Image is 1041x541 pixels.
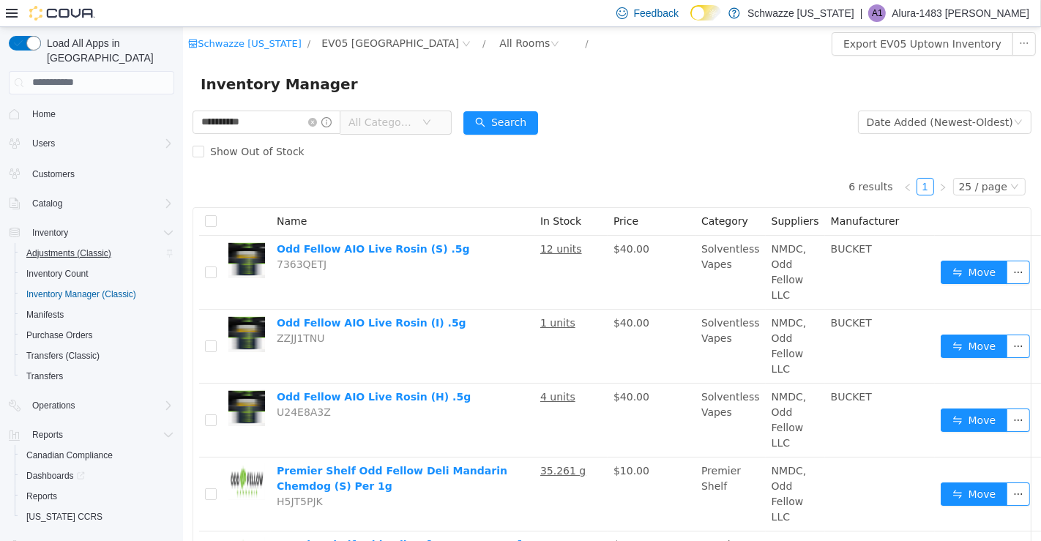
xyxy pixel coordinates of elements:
button: Reports [15,486,180,507]
span: Category [518,188,565,200]
span: Adjustments (Classic) [26,247,111,259]
span: Washington CCRS [20,508,174,526]
span: $40.00 [430,364,466,376]
a: Canadian Compliance [20,447,119,464]
a: Manifests [20,306,70,324]
span: Feedback [634,6,679,20]
span: Transfers (Classic) [20,347,174,365]
i: icon: close-circle [367,12,376,21]
u: 4 units [357,364,392,376]
span: Manufacturer [648,188,717,200]
a: Purchase Orders [20,327,99,344]
span: Purchase Orders [20,327,174,344]
button: icon: ellipsis [824,307,847,331]
button: icon: ellipsis [824,455,847,479]
span: BUCKET [648,290,689,302]
button: Operations [3,395,180,416]
span: Customers [26,164,174,182]
button: icon: swapMove [758,234,825,257]
span: ZZJJ1TNU [94,305,142,317]
span: Dashboards [20,467,174,485]
span: Transfers [20,367,174,385]
button: Home [3,103,180,124]
span: [US_STATE] CCRS [26,511,102,523]
a: Transfers (Classic) [20,347,105,365]
button: Users [26,135,61,152]
span: Inventory Count [20,265,174,283]
i: icon: down [239,91,248,101]
button: Inventory [3,223,180,243]
span: Canadian Compliance [20,447,174,464]
span: Canadian Compliance [26,449,113,461]
div: 25 / page [776,152,824,168]
img: Premier Shelf Odd Fellow Deli Mandarin Chemdog (S) Per 1g hero shot [45,436,82,473]
span: Operations [32,400,75,411]
a: Customers [26,165,81,183]
span: $40.00 [430,290,466,302]
button: Reports [26,426,69,444]
span: NMDC, Odd Fellow LLC [589,216,624,274]
span: Inventory [26,224,174,242]
span: Users [32,138,55,149]
li: Previous Page [716,151,734,168]
a: Home [26,105,61,123]
span: Home [26,105,174,123]
button: Canadian Compliance [15,445,180,466]
span: Catalog [32,198,62,209]
button: Transfers [15,366,180,387]
button: [US_STATE] CCRS [15,507,180,527]
u: 12 units [357,216,399,228]
span: NMDC, Odd Fellow LLC [589,364,624,422]
i: icon: close-circle [279,12,288,21]
span: EV05 Uptown [138,8,276,24]
span: / [299,11,302,22]
button: Operations [26,397,81,414]
td: Premier Shelf [512,430,583,504]
button: Inventory Manager (Classic) [15,284,180,305]
span: Dark Mode [690,20,691,21]
span: / [402,11,405,22]
button: Catalog [3,193,180,214]
td: Solventless Vapes [512,209,583,283]
button: icon: ellipsis [824,234,847,257]
u: 35.261 g [357,438,403,449]
span: NMDC, Odd Fellow LLC [589,438,624,496]
div: All Rooms [316,5,367,27]
a: [US_STATE] CCRS [20,508,108,526]
span: $10.00 [430,438,466,449]
a: 1 [734,152,750,168]
button: Export EV05 Uptown Inventory [649,5,830,29]
span: Manifests [26,309,64,321]
span: Price [430,188,455,200]
a: Dashboards [15,466,180,486]
span: BUCKET [648,364,689,376]
span: H5JT5PJK [94,469,140,480]
div: Alura-1483 Montano-Saiz [868,4,886,22]
img: Cova [29,6,95,20]
a: Transfers [20,367,69,385]
span: Operations [26,397,174,414]
span: Adjustments (Classic) [20,245,174,262]
a: Reports [20,488,63,505]
span: In Stock [357,188,398,200]
button: Inventory Count [15,264,180,284]
a: Odd Fellow AIO Live Rosin (S) .5g [94,216,287,228]
button: Customers [3,163,180,184]
span: $40.00 [430,216,466,228]
span: Inventory Manager [18,45,184,69]
a: Inventory Manager (Classic) [20,286,142,303]
i: icon: down [827,155,836,165]
a: Odd Fellow AIO Live Rosin (H) .5g [94,364,288,376]
button: Catalog [26,195,68,212]
span: Reports [32,429,63,441]
span: 7363QETJ [94,231,143,243]
button: Transfers (Classic) [15,346,180,366]
span: Load All Apps in [GEOGRAPHIC_DATA] [41,36,174,65]
span: Name [94,188,124,200]
i: icon: right [755,156,764,165]
p: Schwazze [US_STATE] [747,4,854,22]
p: | [860,4,863,22]
input: Dark Mode [690,5,721,20]
td: Solventless Vapes [512,357,583,430]
button: Inventory [26,224,74,242]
